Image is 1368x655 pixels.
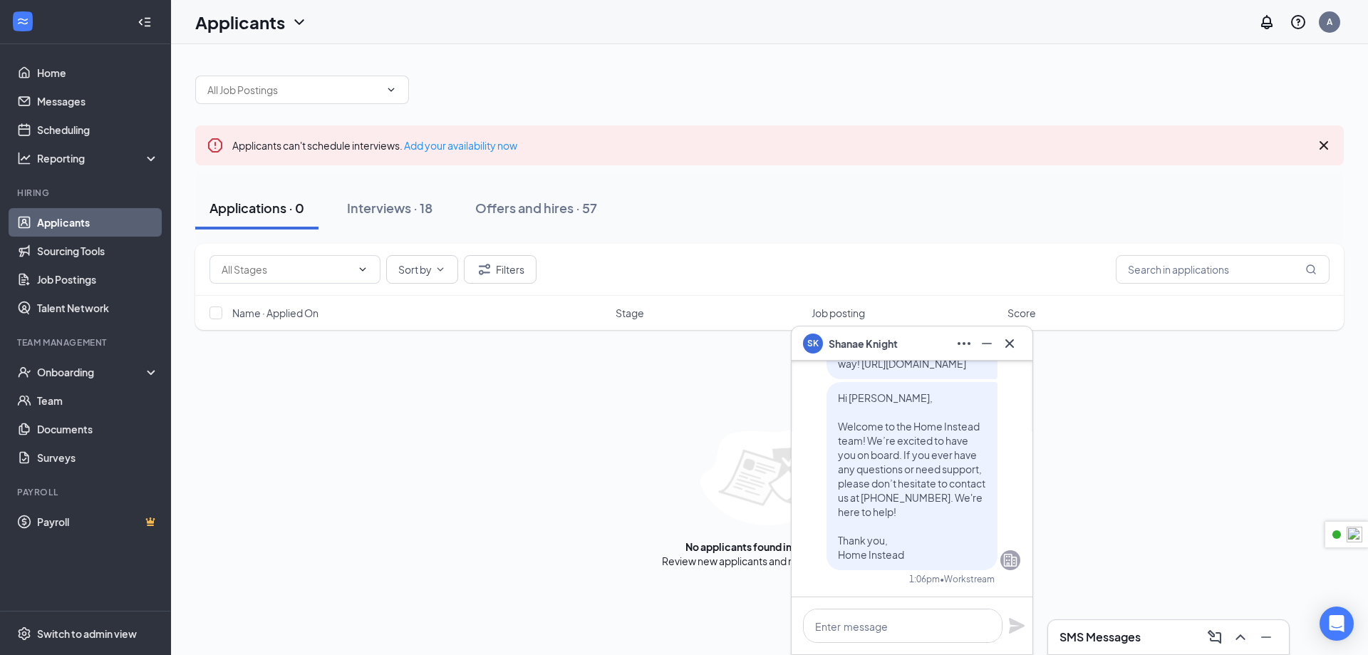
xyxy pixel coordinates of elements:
svg: Minimize [1258,629,1275,646]
svg: Filter [476,261,493,278]
button: Minimize [1255,626,1278,649]
div: A [1327,16,1332,28]
div: Review new applicants and manage next steps [662,554,877,568]
svg: Plane [1008,617,1025,634]
button: Filter Filters [464,255,537,284]
a: Add your availability now [404,139,517,152]
button: Cross [998,332,1021,355]
a: Scheduling [37,115,159,144]
div: 1:06pm [909,573,940,585]
span: Hi [PERSON_NAME], Welcome to the Home Instead team! We’re excited to have you on board. If you ev... [838,391,985,561]
button: Minimize [975,332,998,355]
input: All Job Postings [207,82,380,98]
input: Search in applications [1116,255,1330,284]
svg: Cross [1001,335,1018,352]
div: Offers and hires · 57 [475,199,597,217]
div: No applicants found in applications [685,540,854,554]
div: Onboarding [37,365,147,379]
div: Switch to admin view [37,626,137,641]
div: Interviews · 18 [347,199,432,217]
a: Applicants [37,208,159,237]
svg: Settings [17,626,31,641]
a: Surveys [37,443,159,472]
svg: ChevronDown [291,14,308,31]
h3: SMS Messages [1059,629,1141,645]
button: Sort byChevronDown [386,255,458,284]
a: Team [37,386,159,415]
svg: Collapse [138,15,152,29]
span: Name · Applied On [232,306,318,320]
button: Ellipses [953,332,975,355]
div: Team Management [17,336,156,349]
svg: Company [1002,552,1019,569]
span: Job posting [812,306,865,320]
span: Shanae Knight [829,336,898,351]
div: Open Intercom Messenger [1320,607,1354,641]
div: Payroll [17,486,156,498]
span: Stage [616,306,644,320]
svg: Error [207,137,224,154]
a: Job Postings [37,265,159,294]
svg: Ellipses [955,335,973,352]
span: Applicants can't schedule interviews. [232,139,517,152]
svg: UserCheck [17,365,31,379]
div: Hiring [17,187,156,199]
svg: Notifications [1258,14,1275,31]
a: Talent Network [37,294,159,322]
svg: ChevronDown [385,84,397,96]
svg: ComposeMessage [1206,629,1223,646]
button: ComposeMessage [1203,626,1226,649]
button: ChevronUp [1229,626,1252,649]
svg: Minimize [978,335,995,352]
input: All Stages [222,262,351,277]
a: Messages [37,87,159,115]
svg: QuestionInfo [1290,14,1307,31]
svg: Cross [1315,137,1332,154]
svg: ChevronDown [357,264,368,275]
svg: ChevronDown [435,264,446,275]
span: • Workstream [940,573,995,585]
a: Home [37,58,159,87]
a: Sourcing Tools [37,237,159,265]
svg: WorkstreamLogo [16,14,30,29]
svg: MagnifyingGlass [1305,264,1317,275]
svg: ChevronUp [1232,629,1249,646]
h1: Applicants [195,10,285,34]
span: Sort by [398,264,432,274]
a: Documents [37,415,159,443]
div: Reporting [37,151,160,165]
svg: Analysis [17,151,31,165]
img: empty-state [700,430,839,525]
div: Applications · 0 [209,199,304,217]
a: PayrollCrown [37,507,159,536]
